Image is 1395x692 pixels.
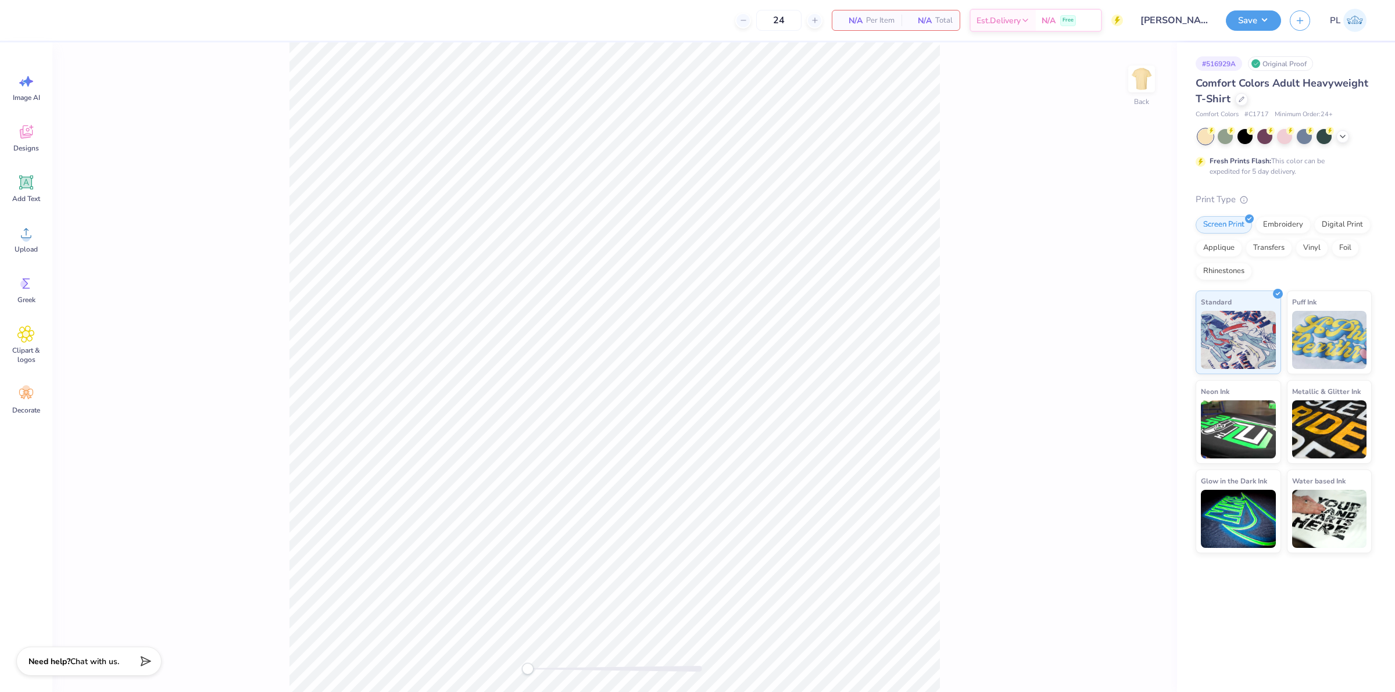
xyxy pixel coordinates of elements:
span: Chat with us. [70,656,119,667]
div: Embroidery [1255,216,1311,234]
span: Clipart & logos [7,346,45,364]
img: Standard [1201,311,1276,369]
img: Glow in the Dark Ink [1201,490,1276,548]
span: # C1717 [1244,110,1269,120]
div: Rhinestones [1196,263,1252,280]
span: Puff Ink [1292,296,1317,308]
span: Total [935,15,953,27]
span: Greek [17,295,35,304]
input: – – [756,10,802,31]
span: Neon Ink [1201,385,1229,397]
span: Decorate [12,406,40,415]
a: PL [1325,9,1372,32]
div: Applique [1196,239,1242,257]
span: Per Item [866,15,895,27]
span: Free [1063,16,1074,24]
strong: Fresh Prints Flash: [1210,156,1271,166]
span: Glow in the Dark Ink [1201,475,1267,487]
span: N/A [1042,15,1056,27]
div: Back [1134,96,1149,107]
button: Save [1226,10,1281,31]
span: Metallic & Glitter Ink [1292,385,1361,397]
div: Screen Print [1196,216,1252,234]
img: Neon Ink [1201,400,1276,458]
div: Digital Print [1314,216,1371,234]
span: N/A [839,15,863,27]
div: This color can be expedited for 5 day delivery. [1210,156,1353,177]
div: Print Type [1196,193,1372,206]
span: Designs [13,144,39,153]
span: N/A [908,15,932,27]
div: Foil [1332,239,1359,257]
span: Comfort Colors [1196,110,1239,120]
span: Standard [1201,296,1232,308]
span: PL [1330,14,1340,27]
img: Metallic & Glitter Ink [1292,400,1367,458]
img: Puff Ink [1292,311,1367,369]
input: Untitled Design [1132,9,1217,32]
span: Water based Ink [1292,475,1346,487]
img: Pamela Lois Reyes [1343,9,1367,32]
span: Minimum Order: 24 + [1275,110,1333,120]
img: Water based Ink [1292,490,1367,548]
div: Original Proof [1248,56,1313,71]
span: Image AI [13,93,40,102]
div: Accessibility label [522,663,534,675]
div: # 516929A [1196,56,1242,71]
span: Add Text [12,194,40,203]
span: Comfort Colors Adult Heavyweight T-Shirt [1196,76,1368,106]
span: Upload [15,245,38,254]
div: Transfers [1246,239,1292,257]
strong: Need help? [28,656,70,667]
div: Vinyl [1296,239,1328,257]
img: Back [1130,67,1153,91]
span: Est. Delivery [977,15,1021,27]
